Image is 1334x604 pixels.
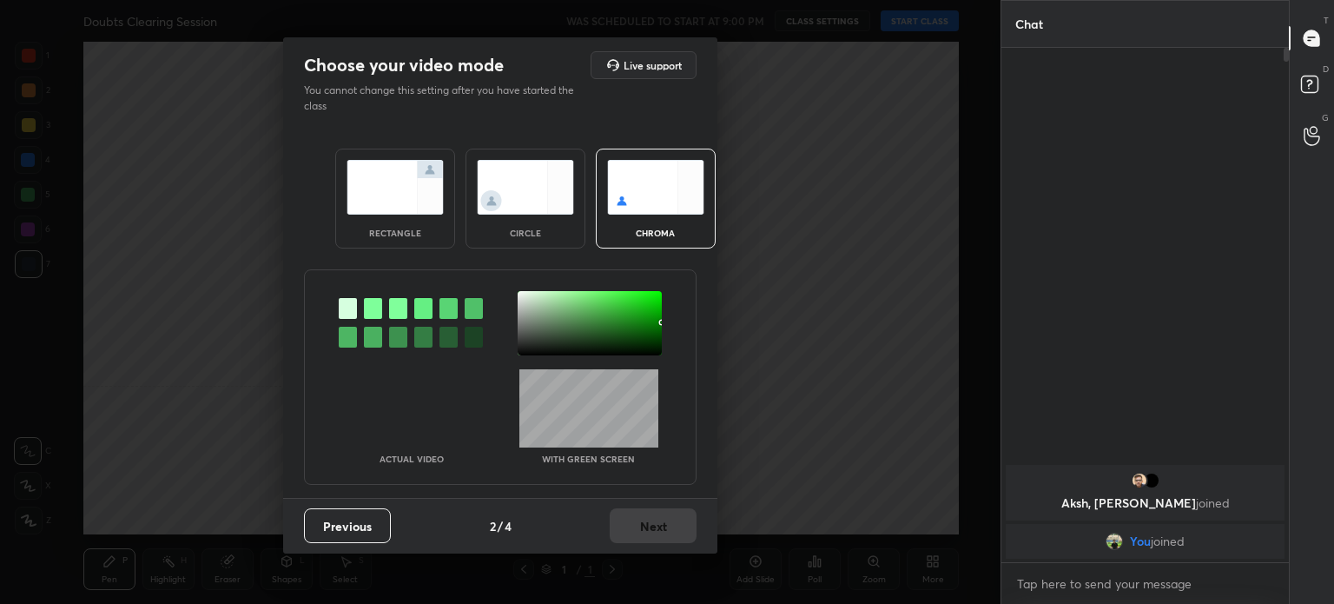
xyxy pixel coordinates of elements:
[491,229,560,237] div: circle
[490,517,496,535] h4: 2
[477,160,574,215] img: circleScreenIcon.acc0effb.svg
[1151,534,1185,548] span: joined
[347,160,444,215] img: normalScreenIcon.ae25ed63.svg
[1324,14,1329,27] p: T
[1196,494,1230,511] span: joined
[1106,533,1123,550] img: 2782fdca8abe4be7a832ca4e3fcd32a4.jpg
[1130,534,1151,548] span: You
[498,517,503,535] h4: /
[542,455,635,463] p: With green screen
[624,60,682,70] h5: Live support
[1322,111,1329,124] p: G
[607,160,704,215] img: chromaScreenIcon.c19ab0a0.svg
[360,229,430,237] div: rectangle
[304,83,585,114] p: You cannot change this setting after you have started the class
[304,54,504,76] h2: Choose your video mode
[621,229,690,237] div: chroma
[304,508,391,543] button: Previous
[505,517,512,535] h4: 4
[1131,472,1148,489] img: 3
[1323,63,1329,76] p: D
[1143,472,1160,489] img: 3
[1001,1,1057,47] p: Chat
[380,455,444,463] p: Actual Video
[1001,461,1289,562] div: grid
[1016,496,1274,510] p: Aksh, [PERSON_NAME]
